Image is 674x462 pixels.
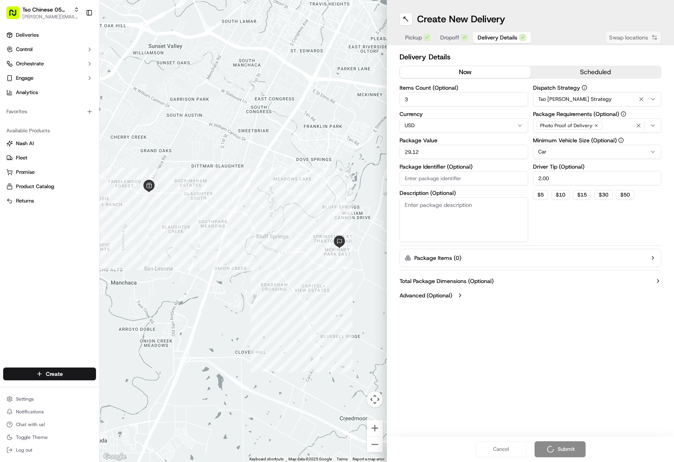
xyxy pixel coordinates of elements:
button: Map camera controls [367,391,383,407]
button: $30 [594,190,613,200]
label: Total Package Dimensions (Optional) [400,277,494,285]
span: Control [16,46,33,53]
button: $10 [551,190,570,200]
h1: Create New Delivery [417,13,505,26]
a: Report a map error [353,457,384,461]
span: Map data ©2025 Google [288,457,332,461]
span: Returns [16,197,34,204]
a: 💻API Documentation [64,112,131,127]
button: Nash AI [3,137,96,150]
span: Delivery Details [478,33,517,41]
button: Start new chat [135,79,145,88]
button: Zoom out [367,436,383,452]
div: Favorites [3,105,96,118]
div: We're available if you need us! [27,84,101,90]
span: Nash AI [16,140,34,147]
a: Analytics [3,86,96,99]
span: Photo Proof of Delivery [540,122,592,129]
label: Package Items ( 0 ) [414,254,461,262]
button: Product Catalog [3,180,96,193]
button: Advanced (Optional) [400,291,661,299]
button: Control [3,43,96,56]
button: Engage [3,72,96,85]
button: Tso Chinese 05 [PERSON_NAME] [22,6,71,14]
a: 📗Knowledge Base [5,112,64,127]
button: Settings [3,393,96,405]
button: Orchestrate [3,57,96,70]
h2: Delivery Details [400,51,661,63]
button: Zoom in [367,420,383,436]
a: Deliveries [3,29,96,41]
button: Total Package Dimensions (Optional) [400,277,661,285]
label: Package Value [400,138,528,143]
span: Dropoff [440,33,459,41]
input: Enter driver tip amount [533,171,662,185]
span: Tso [PERSON_NAME] Strategy [538,96,612,103]
span: Knowledge Base [16,116,61,124]
p: Welcome 👋 [8,32,145,45]
div: Start new chat [27,76,131,84]
button: Minimum Vehicle Size (Optional) [618,138,624,143]
span: Pylon [79,135,96,141]
button: Photo Proof of Delivery [533,118,662,133]
img: Nash [8,8,24,24]
button: scheduled [531,66,661,78]
span: Settings [16,396,34,402]
a: Open this area in Google Maps (opens a new window) [102,452,128,462]
button: Notifications [3,406,96,417]
span: Log out [16,447,32,453]
label: Driver Tip (Optional) [533,164,662,169]
button: Toggle Theme [3,432,96,443]
span: API Documentation [75,116,128,124]
span: Pickup [405,33,422,41]
div: 📗 [8,116,14,123]
a: Product Catalog [6,183,93,190]
img: 1736555255976-a54dd68f-1ca7-489b-9aae-adbdc363a1c4 [8,76,22,90]
div: Available Products [3,124,96,137]
button: Tso [PERSON_NAME] Strategy [533,92,662,106]
input: Enter number of items [400,92,528,106]
button: Package Requirements (Optional) [621,111,626,117]
span: Deliveries [16,31,39,39]
button: $15 [573,190,591,200]
span: Engage [16,75,33,82]
button: Tso Chinese 05 [PERSON_NAME][PERSON_NAME][EMAIL_ADDRESS][DOMAIN_NAME] [3,3,82,22]
button: [PERSON_NAME][EMAIL_ADDRESS][DOMAIN_NAME] [22,14,79,20]
span: Notifications [16,409,44,415]
a: Nash AI [6,140,93,147]
span: Toggle Theme [16,434,48,440]
button: Fleet [3,151,96,164]
label: Items Count (Optional) [400,85,528,90]
label: Currency [400,111,528,117]
button: Create [3,368,96,380]
label: Package Identifier (Optional) [400,164,528,169]
a: Returns [6,197,93,204]
a: Terms (opens in new tab) [337,457,348,461]
span: Analytics [16,89,38,96]
a: Promise [6,169,93,176]
span: Orchestrate [16,60,44,67]
span: Product Catalog [16,183,54,190]
input: Got a question? Start typing here... [21,51,143,60]
button: Package Items (0) [400,249,661,267]
div: 💻 [67,116,74,123]
button: $5 [533,190,548,200]
label: Minimum Vehicle Size (Optional) [533,138,662,143]
button: Dispatch Strategy [582,85,587,90]
span: Promise [16,169,35,176]
label: Package Requirements (Optional) [533,111,662,117]
label: Advanced (Optional) [400,291,452,299]
button: $50 [616,190,634,200]
span: Fleet [16,154,27,161]
button: Chat with us! [3,419,96,430]
img: Google [102,452,128,462]
span: Create [46,370,63,378]
span: Chat with us! [16,421,45,428]
a: Powered byPylon [56,135,96,141]
button: Log out [3,444,96,456]
input: Enter package value [400,145,528,159]
button: Returns [3,195,96,207]
button: Promise [3,166,96,179]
